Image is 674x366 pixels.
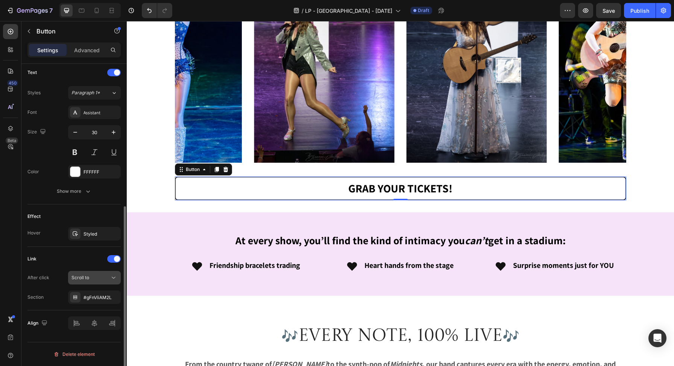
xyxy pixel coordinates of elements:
button: Show more [27,185,121,198]
div: Assistant [83,109,119,116]
strong: At every show, you’ll find the kind of intimacy you [109,212,338,226]
button: Publish [624,3,656,18]
p: Settings [37,46,58,54]
button: Paragraph 1* [68,86,121,100]
div: Button [58,145,74,152]
iframe: To enrich screen reader interactions, please activate Accessibility in Grammarly extension settings [127,21,674,366]
div: Link [27,256,36,262]
div: Color [27,168,39,175]
span: Grab Your Tickets! [222,160,326,175]
div: Publish [630,7,649,15]
a: Grab Your Tickets! [48,156,499,179]
span: Paragraph 1* [71,89,100,96]
span: Every Note, 100% Live [172,307,376,324]
p: 7 [49,6,53,15]
div: Effect [27,213,41,220]
button: 7 [3,3,56,18]
button: Scroll to [68,271,121,284]
span: 🎶 [376,310,393,323]
p: Button [36,27,100,36]
p: Advanced [74,46,100,54]
strong: Friendship bracelets trading [83,239,173,249]
strong: Surprise moments just for YOU [386,239,487,249]
div: 450 [7,80,18,86]
div: Open Intercom Messenger [648,329,666,347]
strong: to the synth-pop of [200,338,263,348]
span: / [302,7,304,15]
div: After click [27,274,49,281]
button: Save [596,3,621,18]
div: Font [27,109,37,116]
div: FFFFFF [83,169,119,175]
span: Save [603,8,615,14]
div: Beta [6,138,18,144]
div: Text [27,69,37,76]
span: Scroll to [71,275,89,280]
div: Align [27,318,49,328]
span: Draft [418,7,429,14]
strong: Heart hands from the stage [238,239,327,249]
strong: , our band captures every era with the energy, emotion, and raw sound that only live music delivers. [209,338,489,358]
strong: [PERSON_NAME] [145,338,200,348]
div: Show more [57,188,92,195]
span: 🎶 [155,310,172,323]
strong: Midnights [263,338,296,348]
strong: From the country twang of [58,338,145,348]
div: Delete element [53,350,95,359]
div: #gFnViiAM2L [83,294,119,301]
button: Delete element [27,348,121,360]
strong: can’t [338,212,361,226]
div: Size [27,127,47,137]
div: Section [27,294,44,301]
div: Styles [27,89,41,96]
span: LP - [GEOGRAPHIC_DATA] - [DATE] [305,7,392,15]
div: Undo/Redo [142,3,172,18]
div: Hover [27,230,41,236]
strong: get in a stadium: [361,212,439,226]
div: Styled [83,231,119,237]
